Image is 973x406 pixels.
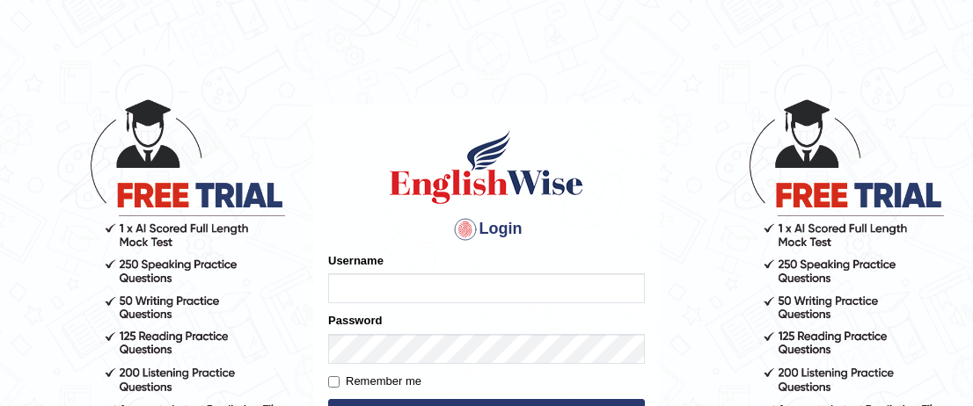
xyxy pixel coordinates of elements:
label: Remember me [328,373,421,390]
input: Remember me [328,376,340,388]
label: Username [328,252,384,269]
img: Logo of English Wise sign in for intelligent practice with AI [386,127,587,207]
label: Password [328,312,382,329]
h4: Login [328,215,645,243]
